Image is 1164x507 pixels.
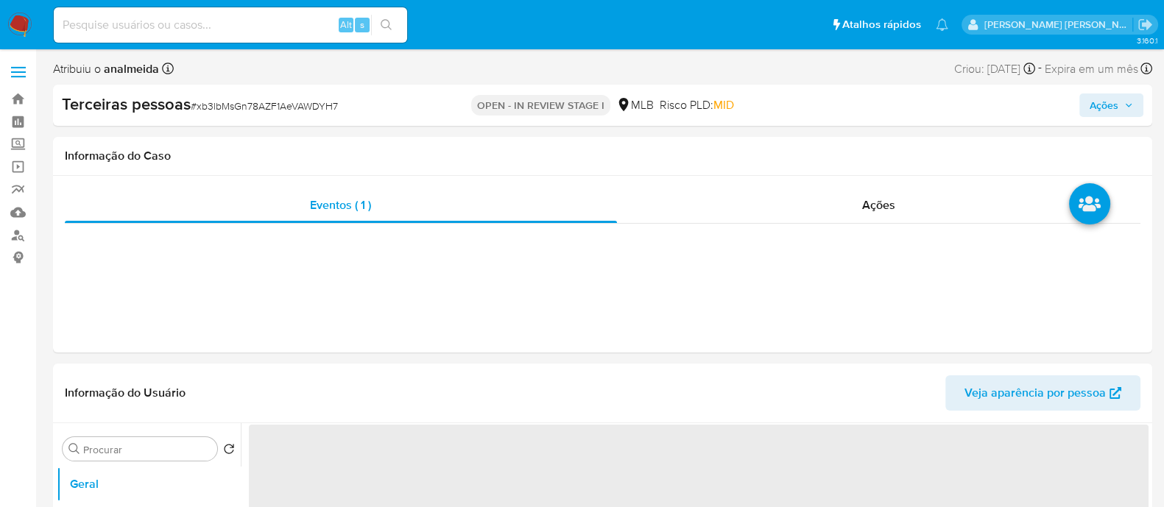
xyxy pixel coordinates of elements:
span: Atalhos rápidos [842,17,921,32]
p: anna.almeida@mercadopago.com.br [984,18,1133,32]
span: - [1038,59,1042,79]
b: Terceiras pessoas [62,92,191,116]
input: Pesquise usuários ou casos... [54,15,407,35]
a: Sair [1137,17,1153,32]
p: OPEN - IN REVIEW STAGE I [471,95,610,116]
h1: Informação do Usuário [65,386,186,400]
h1: Informação do Caso [65,149,1140,163]
span: Expira em um mês [1045,61,1138,77]
span: Risco PLD: [660,97,734,113]
button: Geral [57,467,241,502]
button: search-icon [371,15,401,35]
button: Veja aparência por pessoa [945,375,1140,411]
a: Notificações [936,18,948,31]
span: # xb3lbMsGn78AZF1AeVAWDYH7 [191,99,338,113]
span: Atribuiu o [53,61,159,77]
span: Ações [1090,93,1118,117]
button: Procurar [68,443,80,455]
span: Ações [862,196,895,213]
input: Procurar [83,443,211,456]
button: Retornar ao pedido padrão [223,443,235,459]
button: Ações [1079,93,1143,117]
div: Criou: [DATE] [954,59,1035,79]
span: Eventos ( 1 ) [310,196,371,213]
span: Alt [340,18,352,32]
span: s [360,18,364,32]
span: MID [713,96,734,113]
span: Veja aparência por pessoa [964,375,1106,411]
b: analmeida [101,60,159,77]
div: MLB [616,97,654,113]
